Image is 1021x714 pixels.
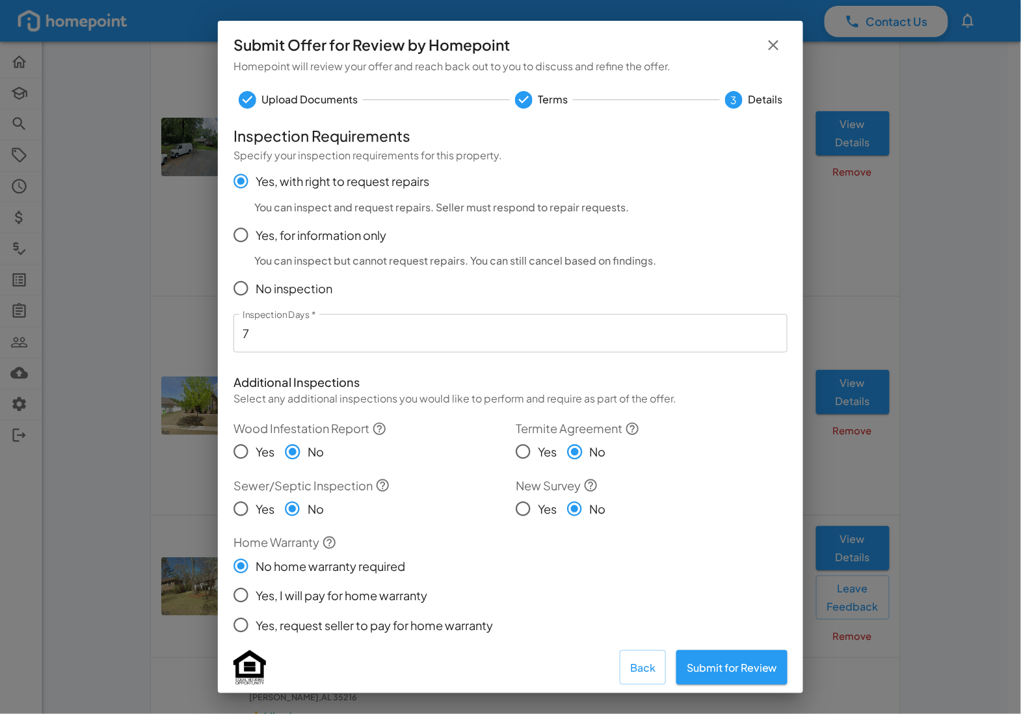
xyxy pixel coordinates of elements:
[233,420,387,437] label: Wood Infestation Report
[233,33,510,57] h6: Submit Offer for Review by Homepoint
[256,587,427,604] span: Yes, I will pay for home warranty
[243,308,316,321] label: Inspection Days
[233,650,266,685] img: Equal Housing Opportunity
[583,478,598,493] svg: A professional measurement and mapping of the property boundaries, structures, and improvements. ...
[256,172,429,190] span: Yes, with right to request repairs
[256,557,405,575] span: No home warranty required
[676,650,788,685] button: Submit for Review
[538,500,557,518] span: Yes
[322,535,337,550] svg: A home warranty provides coverage for repairs or replacements of home systems and appliances due ...
[233,124,788,148] h6: Inspection Requirements
[256,226,386,244] span: Yes, for information only
[375,478,390,493] svg: An inspection of the property's waste disposal system. For homes with city sewer connections, thi...
[308,500,324,518] span: No
[233,391,788,406] p: Select any additional inspections you would like to perform and require as part of the offer.
[254,252,656,269] h6: You can inspect but cannot request repairs. You can still cancel based on findings.
[233,477,390,494] label: Sewer/Septic Inspection
[261,92,358,107] span: Upload Documents
[372,421,387,436] svg: A professional inspection that identifies any current or previous termite or wood-destroying inse...
[538,92,568,107] span: Terms
[308,443,324,460] span: No
[233,534,788,551] label: Home Warranty
[620,650,666,685] button: Back
[256,443,274,460] span: Yes
[233,59,788,74] p: Homepoint will review your offer and reach back out to you to discuss and refine the offer.
[256,616,493,634] span: Yes, request seller to pay for home warranty
[516,420,640,437] label: Termite Agreement
[254,199,656,215] h6: You can inspect and request repairs. Seller must respond to repair requests.
[256,280,332,297] span: No inspection
[256,500,274,518] span: Yes
[590,500,606,518] span: No
[748,92,782,107] span: Details
[233,148,788,163] p: Specify your inspection requirements for this property.
[590,443,606,460] span: No
[625,421,640,436] svg: A service contract that provides ongoing protection against termites, including regular inspectio...
[730,94,737,106] text: 3
[516,477,617,494] label: New Survey
[538,443,557,460] span: Yes
[233,373,788,391] p: Additional Inspections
